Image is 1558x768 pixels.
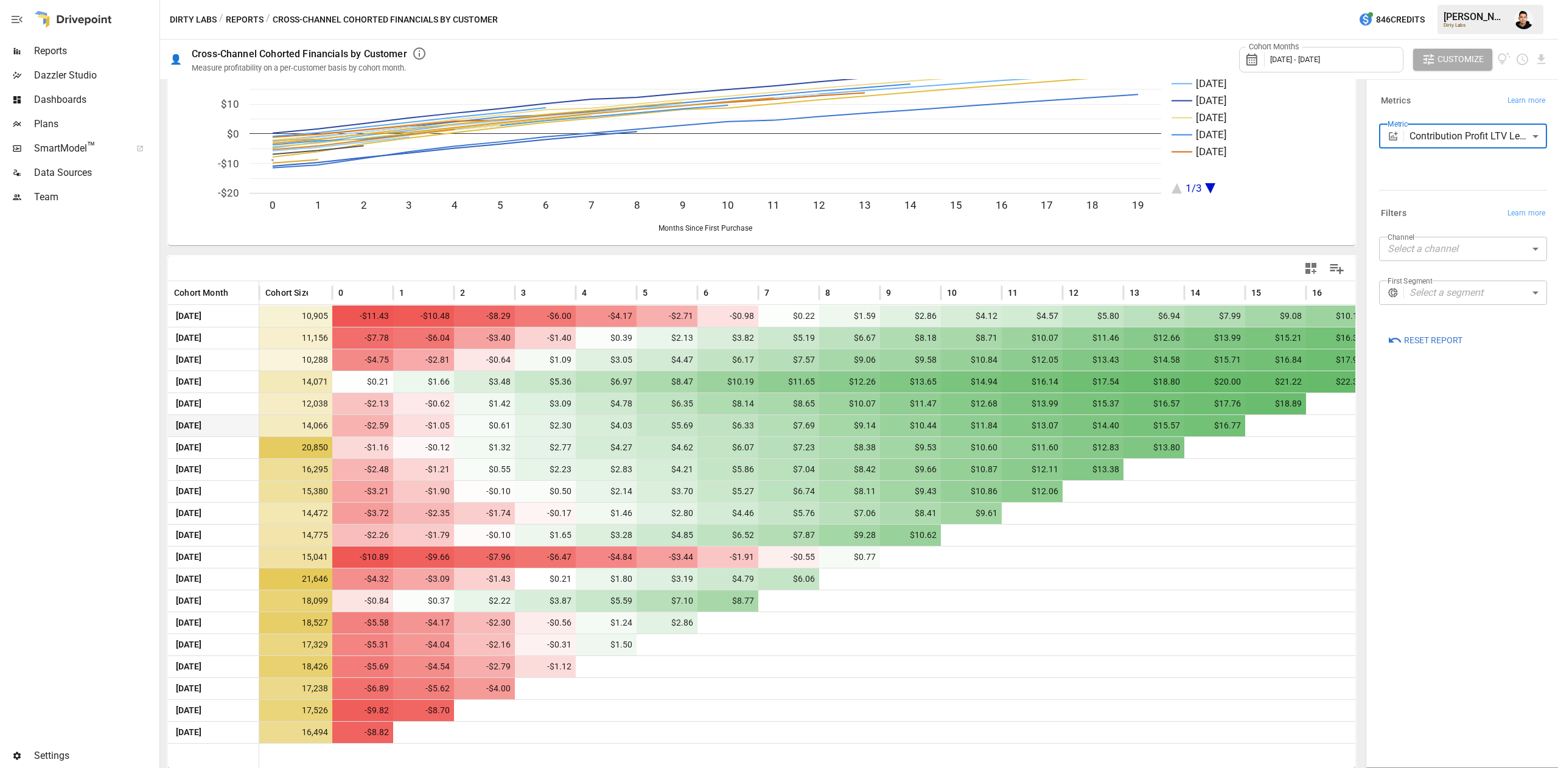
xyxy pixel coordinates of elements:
span: Plans [34,117,157,131]
span: $9.06 [825,349,878,371]
span: $13.38 [1069,459,1121,480]
span: $6.67 [825,327,878,349]
text: 6 [543,199,549,211]
span: [DATE] [174,349,253,371]
span: -$0.62 [399,393,452,414]
span: -$7.78 [338,327,391,349]
span: Dazzler Studio [34,68,157,83]
h6: Metrics [1381,94,1411,108]
span: $0.21 [338,371,391,393]
span: $8.14 [704,393,756,414]
span: -$0.12 [399,437,452,458]
span: $7.99 [1190,305,1243,327]
span: Reports [34,44,157,58]
text: 19 [1132,199,1144,211]
text: 17 [1041,199,1053,211]
button: Dirty Labs [170,12,217,27]
span: $1.09 [521,349,573,371]
button: Sort [1019,284,1036,301]
img: Francisco Sanchez [1514,10,1534,29]
span: $10.19 [704,371,756,393]
span: Data Sources [34,166,157,180]
span: -$2.13 [338,393,391,414]
span: $15.57 [1130,415,1182,436]
span: $4.21 [643,459,695,480]
span: $5.19 [764,327,817,349]
button: View documentation [1497,49,1511,71]
span: $3.70 [643,481,695,502]
button: Francisco Sanchez [1507,2,1541,37]
span: $13.99 [1190,327,1243,349]
span: $2.86 [886,305,938,327]
span: $4.03 [582,415,634,436]
span: -$1.05 [399,415,452,436]
span: -$4.75 [338,349,391,371]
span: $10.87 [947,459,999,480]
span: $15.21 [1251,327,1304,349]
span: 11,156 [265,327,330,349]
span: Settings [34,749,157,763]
span: -$6.04 [399,327,452,349]
span: $12.68 [947,393,999,414]
span: $2.83 [582,459,634,480]
span: $9.66 [886,459,938,480]
span: $3.48 [460,371,512,393]
span: $11.84 [947,415,999,436]
span: $4.62 [643,437,695,458]
span: $10.60 [947,437,999,458]
span: $13.65 [886,371,938,393]
span: $9.58 [886,349,938,371]
span: $9.61 [947,503,999,524]
span: $13.43 [1069,349,1121,371]
span: $8.18 [886,327,938,349]
span: [DATE] [174,393,253,414]
span: $9.08 [1251,305,1304,327]
span: $11.46 [1069,327,1121,349]
span: $7.06 [825,503,878,524]
span: -$2.26 [338,525,391,546]
span: $2.80 [643,503,695,524]
span: 20,850 [265,437,330,458]
span: 7 [764,287,769,299]
span: -$10.89 [338,546,391,568]
span: $8.11 [825,481,878,502]
span: $0.55 [460,459,512,480]
button: Sort [527,284,544,301]
button: Sort [958,284,975,301]
span: $20.00 [1190,371,1243,393]
span: $18.80 [1130,371,1182,393]
span: $10.07 [1008,327,1060,349]
span: $6.07 [704,437,756,458]
span: $5.86 [704,459,756,480]
text: 1/3 [1186,182,1202,194]
button: Sort [892,284,909,301]
text: 3 [406,199,412,211]
span: Dashboards [34,93,157,107]
span: -$2.59 [338,415,391,436]
span: $15.71 [1190,349,1243,371]
span: $5.36 [521,371,573,393]
svg: A chart. [168,26,1337,245]
label: First Segment [1388,276,1433,286]
span: $6.94 [1130,305,1182,327]
span: $1.59 [825,305,878,327]
span: $22.36 [1312,371,1364,393]
span: $15.37 [1069,393,1121,414]
span: $16.84 [1251,349,1304,371]
button: 846Credits [1354,9,1430,31]
label: Metric [1388,119,1408,129]
span: 10,905 [265,305,330,327]
text: $10 [221,98,239,110]
span: $0.61 [460,415,512,436]
span: $14.94 [947,371,999,393]
span: -$11.43 [338,305,391,327]
span: $8.42 [825,459,878,480]
span: -$0.98 [704,305,756,327]
span: -$3.21 [338,481,391,502]
button: Sort [770,284,788,301]
span: 15 [1251,287,1261,299]
span: $3.09 [521,393,573,414]
span: $3.28 [582,525,634,546]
